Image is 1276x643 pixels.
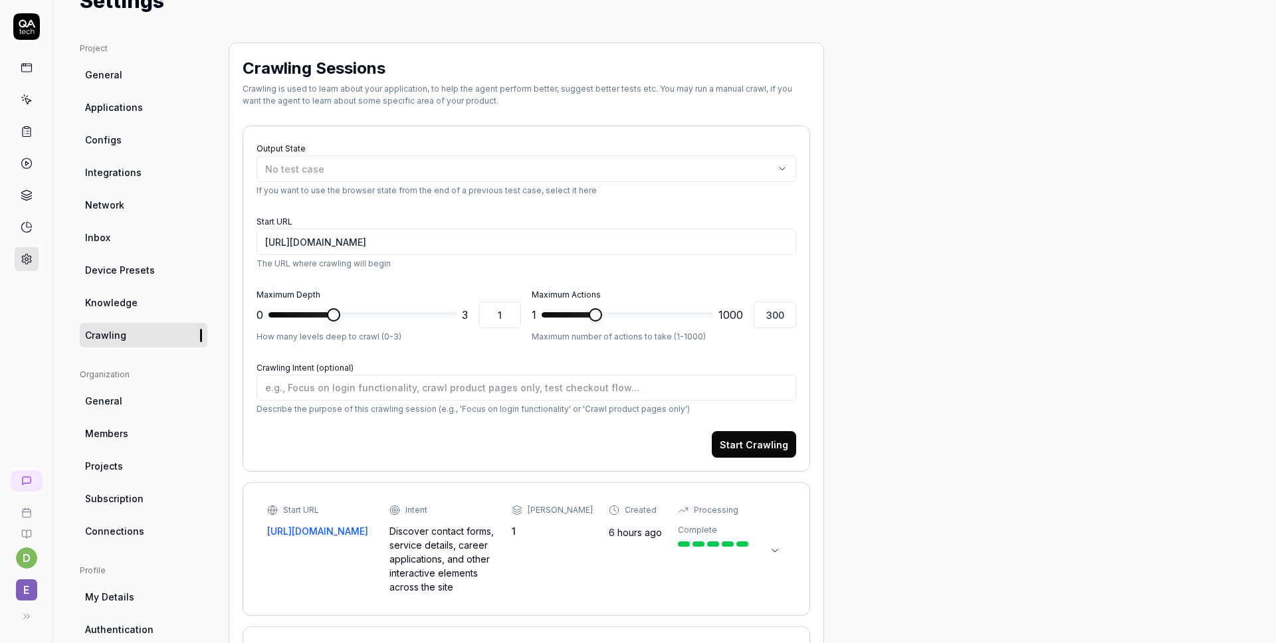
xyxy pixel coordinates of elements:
span: Device Presets [85,263,155,277]
div: Start URL [283,504,319,516]
a: Authentication [80,617,207,642]
span: 3 [462,307,468,323]
a: Network [80,193,207,217]
time: 6 hours ago [609,527,662,538]
span: General [85,68,122,82]
label: Start URL [257,217,292,227]
p: The URL where crawling will begin [257,258,796,270]
span: 1 [532,307,536,323]
span: Inbox [85,230,110,244]
a: Knowledge [80,290,207,315]
a: [URL][DOMAIN_NAME] [267,524,373,538]
span: Integrations [85,165,142,179]
a: Connections [80,519,207,543]
span: My Details [85,590,134,604]
a: Applications [80,95,207,120]
button: E [5,569,47,603]
p: If you want to use the browser state from the end of a previous test case, select it here [257,185,796,197]
div: 1 [512,524,593,538]
a: General [80,62,207,87]
span: Projects [85,459,123,473]
div: Processing [694,504,738,516]
label: Crawling Intent (optional) [257,363,354,373]
span: Network [85,198,124,212]
span: E [16,579,37,600]
h2: Crawling Sessions [243,56,385,80]
span: Authentication [85,622,154,636]
span: Applications [85,100,143,114]
label: Maximum Actions [532,290,601,300]
div: Created [625,504,657,516]
div: Discover contact forms, service details, career applications, and other interactive elements acro... [389,524,496,594]
a: Integrations [80,160,207,185]
div: Crawling is used to learn about your application, to help the agent perform better, suggest bette... [243,83,810,107]
span: General [85,394,122,408]
span: No test case [265,163,324,175]
span: Configs [85,133,122,147]
div: Intent [405,504,427,516]
a: Subscription [80,486,207,511]
a: General [80,389,207,413]
span: Members [85,426,128,440]
div: [PERSON_NAME] [528,504,593,516]
p: How many levels deep to crawl (0-3) [257,331,521,343]
a: Members [80,421,207,446]
div: Organization [80,369,207,381]
a: My Details [80,585,207,609]
p: Maximum number of actions to take (1-1000) [532,331,796,343]
p: Describe the purpose of this crawling session (e.g., 'Focus on login functionality' or 'Crawl pro... [257,403,796,415]
a: Crawling [80,323,207,347]
a: Projects [80,454,207,478]
a: Configs [80,128,207,152]
label: Maximum Depth [257,290,320,300]
span: 0 [257,307,263,323]
div: Complete [678,524,717,536]
span: Knowledge [85,296,138,310]
a: Inbox [80,225,207,250]
span: Connections [85,524,144,538]
div: Profile [80,565,207,577]
span: Subscription [85,492,144,505]
button: d [16,547,37,569]
span: Crawling [85,328,126,342]
label: Output State [257,143,306,153]
input: https://etechstack.com/ [257,229,796,255]
button: No test case [257,155,796,182]
span: 1000 [718,307,743,323]
a: New conversation [11,470,43,492]
a: Device Presets [80,258,207,282]
a: Book a call with us [5,497,47,518]
button: Start Crawling [712,431,796,458]
a: Documentation [5,518,47,539]
div: Project [80,43,207,54]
